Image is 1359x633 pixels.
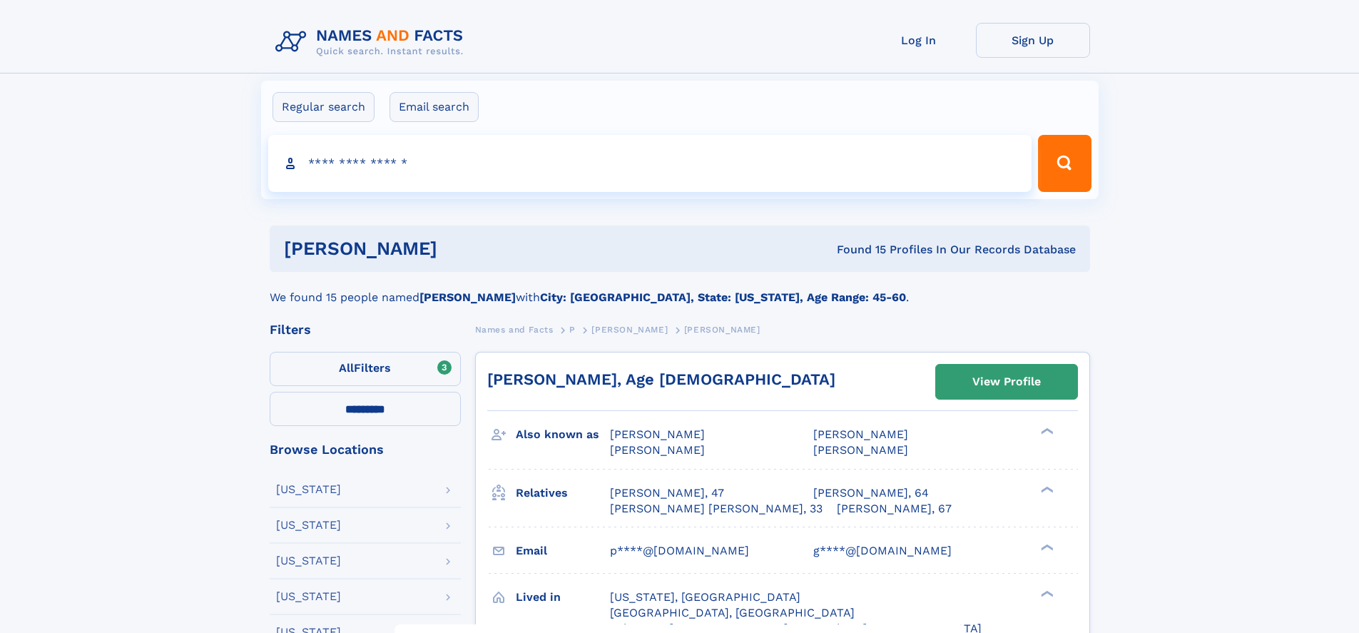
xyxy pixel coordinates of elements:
[610,590,800,604] span: [US_STATE], [GEOGRAPHIC_DATA]
[276,555,341,567] div: [US_STATE]
[837,501,952,517] a: [PERSON_NAME], 67
[540,290,906,304] b: City: [GEOGRAPHIC_DATA], State: [US_STATE], Age Range: 45-60
[610,443,705,457] span: [PERSON_NAME]
[390,92,479,122] label: Email search
[637,242,1076,258] div: Found 15 Profiles In Our Records Database
[1037,542,1054,552] div: ❯
[1038,135,1091,192] button: Search Button
[862,23,976,58] a: Log In
[268,135,1032,192] input: search input
[972,365,1041,398] div: View Profile
[569,320,576,338] a: P
[610,427,705,441] span: [PERSON_NAME]
[516,481,610,505] h3: Relatives
[1037,589,1054,598] div: ❯
[813,427,908,441] span: [PERSON_NAME]
[610,606,855,619] span: [GEOGRAPHIC_DATA], [GEOGRAPHIC_DATA]
[569,325,576,335] span: P
[270,323,461,336] div: Filters
[339,361,354,375] span: All
[270,352,461,386] label: Filters
[276,520,341,531] div: [US_STATE]
[273,92,375,122] label: Regular search
[276,484,341,495] div: [US_STATE]
[516,585,610,609] h3: Lived in
[610,501,823,517] a: [PERSON_NAME] [PERSON_NAME], 33
[591,320,668,338] a: [PERSON_NAME]
[475,320,554,338] a: Names and Facts
[284,240,637,258] h1: [PERSON_NAME]
[276,591,341,602] div: [US_STATE]
[487,370,835,388] a: [PERSON_NAME], Age [DEMOGRAPHIC_DATA]
[419,290,516,304] b: [PERSON_NAME]
[591,325,668,335] span: [PERSON_NAME]
[516,539,610,563] h3: Email
[976,23,1090,58] a: Sign Up
[1037,427,1054,436] div: ❯
[684,325,760,335] span: [PERSON_NAME]
[1037,485,1054,494] div: ❯
[270,443,461,456] div: Browse Locations
[936,365,1077,399] a: View Profile
[270,272,1090,306] div: We found 15 people named with .
[813,443,908,457] span: [PERSON_NAME]
[516,422,610,447] h3: Also known as
[610,485,724,501] a: [PERSON_NAME], 47
[813,485,929,501] a: [PERSON_NAME], 64
[270,23,475,61] img: Logo Names and Facts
